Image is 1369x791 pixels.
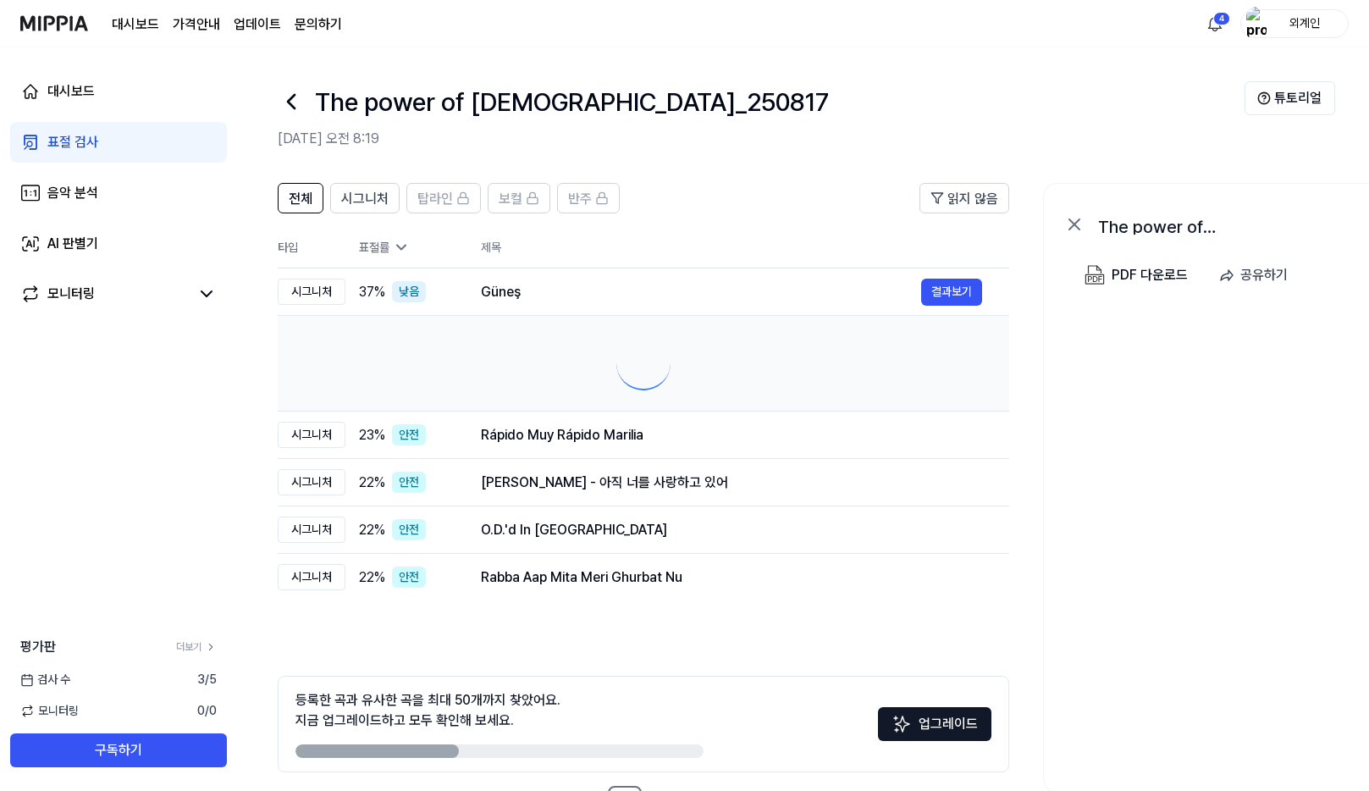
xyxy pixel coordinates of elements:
span: 23 % [359,425,385,445]
div: 공유하기 [1240,264,1288,286]
div: Güneş [481,282,921,302]
img: Sparkles [892,714,912,734]
div: PDF 다운로드 [1112,264,1188,286]
h1: The power of jesus_250817 [315,83,829,121]
h2: [DATE] 오전 8:19 [278,129,1245,149]
div: 표절률 [359,239,454,257]
a: 음악 분석 [10,173,227,213]
span: 0 / 0 [197,702,217,720]
div: AI 판별기 [47,234,98,254]
div: 안전 [392,472,426,493]
div: 4 [1213,12,1230,25]
span: 전체 [289,189,312,209]
span: 평가판 [20,637,56,657]
span: 검사 수 [20,671,70,689]
button: 구독하기 [10,733,227,767]
span: 22 % [359,520,385,540]
a: AI 판별기 [10,224,227,264]
div: 시그니처 [278,422,345,448]
button: 반주 [557,183,620,213]
span: 탑라인 [417,189,453,209]
div: 시그니처 [278,564,345,590]
div: 외계인 [1272,14,1338,32]
button: 탑라인 [406,183,481,213]
span: 3 / 5 [197,671,217,689]
th: 타입 [278,227,345,268]
div: 등록한 곡과 유사한 곡을 최대 50개까지 찾았어요. 지금 업그레이드하고 모두 확인해 보세요. [295,690,560,731]
a: Sparkles업그레이드 [878,722,991,738]
a: 대시보드 [10,71,227,112]
div: 안전 [392,567,426,588]
span: 보컬 [499,189,522,209]
img: 알림 [1205,14,1225,34]
a: 대시보드 [112,14,159,35]
button: 튜토리얼 [1245,81,1335,115]
a: 모니터링 [20,284,190,304]
button: 시그니처 [330,183,400,213]
a: 더보기 [176,639,217,655]
div: 안전 [392,424,426,445]
div: 표절 검사 [47,132,98,152]
button: 보컬 [488,183,550,213]
div: 대시보드 [47,81,95,102]
span: 22 % [359,473,385,493]
th: 제목 [481,227,1009,268]
div: 낮음 [392,281,426,302]
button: 읽지 않음 [919,183,1009,213]
div: O.D.'d In [GEOGRAPHIC_DATA] [481,520,982,540]
button: PDF 다운로드 [1081,258,1191,292]
div: 시그니처 [278,517,345,543]
span: 반주 [568,189,592,209]
span: 37 % [359,282,385,302]
div: 안전 [392,519,426,540]
span: 읽지 않음 [947,189,998,209]
span: 22 % [359,567,385,588]
a: 가격안내 [173,14,220,35]
div: Rabba Aap Mita Meri Ghurbat Nu [481,567,982,588]
button: 전체 [278,183,323,213]
img: profile [1246,7,1267,41]
button: 공유하기 [1212,258,1301,292]
img: PDF Download [1085,265,1105,285]
button: profile외계인 [1240,9,1349,38]
button: 결과보기 [921,279,982,306]
div: [PERSON_NAME] - 아직 너를 사랑하고 있어 [481,473,982,493]
button: 업그레이드 [878,707,991,741]
a: 표절 검사 [10,122,227,163]
a: 업데이트 [234,14,281,35]
div: 음악 분석 [47,183,98,203]
div: Rápido Muy Rápido Marilia [481,425,982,445]
div: 모니터링 [47,284,95,304]
img: Help [1257,91,1271,105]
span: 시그니처 [341,189,389,209]
span: 모니터링 [20,702,79,720]
div: 시그니처 [278,469,345,495]
div: 시그니처 [278,279,345,305]
a: 문의하기 [295,14,342,35]
button: 알림4 [1201,10,1228,37]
